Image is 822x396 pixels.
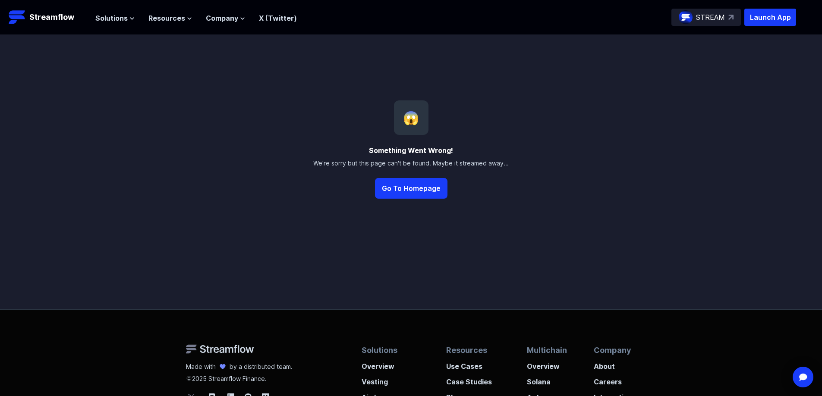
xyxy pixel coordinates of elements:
button: Solutions [95,13,135,23]
p: Streamflow [29,11,74,23]
a: About [594,356,636,371]
span: Company [206,13,238,23]
a: Streamflow [9,9,87,26]
button: Go To Homepage [375,178,447,199]
a: STREAM [671,9,741,26]
p: 2025 Streamflow Finance. [186,371,293,383]
a: X (Twitter) [259,14,297,22]
img: Streamflow Logo [9,9,26,26]
p: Solutions [362,344,419,356]
div: Open Intercom Messenger [793,367,813,387]
a: Overview [362,356,419,371]
a: Overview [527,356,567,371]
a: Case Studies [446,371,500,387]
a: Vesting [362,371,419,387]
img: top-right-arrow.svg [728,15,734,20]
div: We're sorry but this page can't be found. Maybe it streamed away... [313,159,509,168]
img: streamflow-logo-circle.png [679,10,693,24]
button: Launch App [744,9,796,26]
span: Resources [148,13,185,23]
button: Company [206,13,245,23]
p: Multichain [527,344,567,356]
a: Careers [594,371,636,387]
p: by a distributed team. [230,362,293,371]
div: Something Went Wrong! [369,145,453,156]
p: STREAM [696,12,725,22]
p: Resources [446,344,500,356]
p: Company [594,344,636,356]
a: Go To Homepage [375,168,447,199]
img: Streamflow Logo [186,344,254,354]
a: Solana [527,371,567,387]
button: Resources [148,13,192,23]
p: Made with [186,362,216,371]
a: Use Cases [446,356,500,371]
span: Solutions [95,13,128,23]
span: 😱 [403,110,419,125]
